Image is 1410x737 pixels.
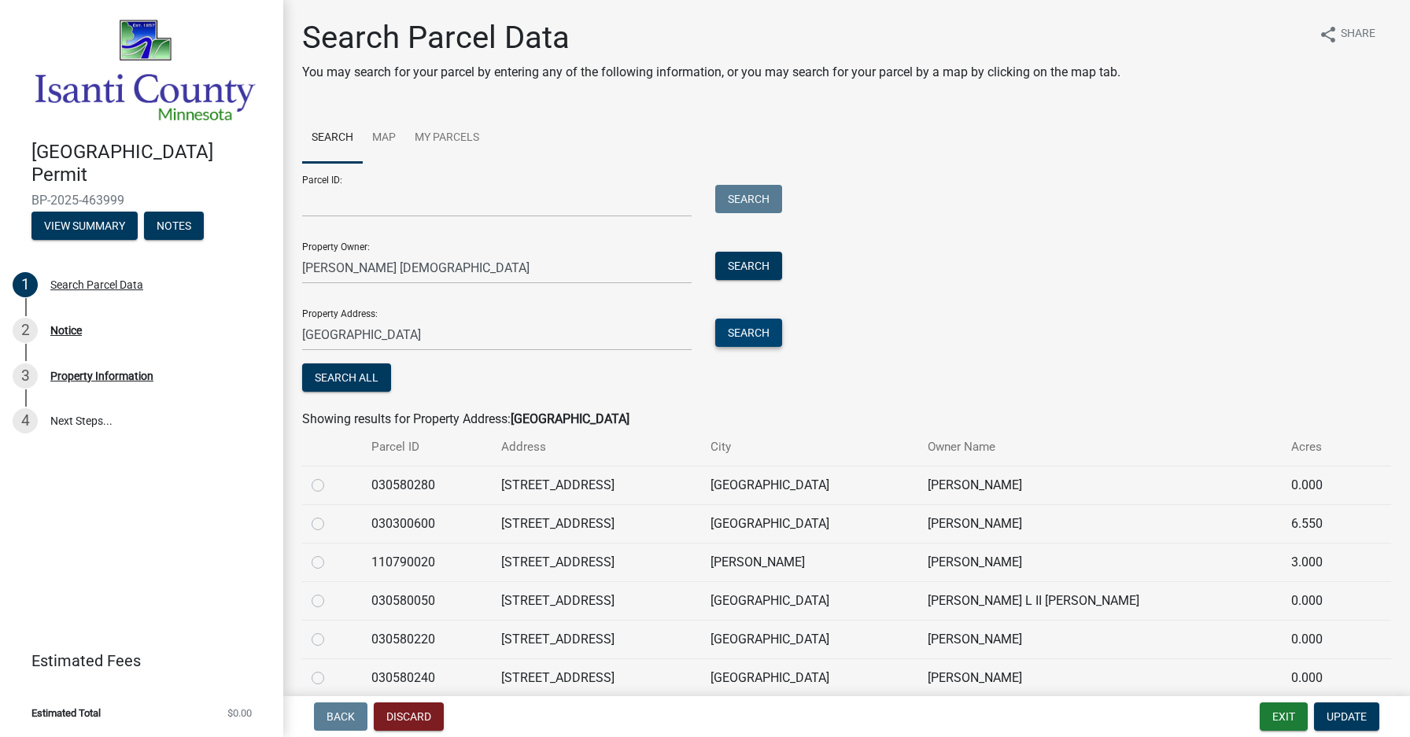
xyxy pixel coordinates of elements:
button: Search [715,319,782,347]
span: Back [327,710,355,723]
button: Search [715,252,782,280]
span: Estimated Total [31,708,101,718]
th: Owner Name [918,429,1282,466]
td: [PERSON_NAME] [918,504,1282,543]
td: [STREET_ADDRESS] [492,581,700,620]
button: Notes [144,212,204,240]
th: Address [492,429,700,466]
td: [GEOGRAPHIC_DATA] [701,504,918,543]
td: [PERSON_NAME] [701,543,918,581]
td: [PERSON_NAME] [918,466,1282,504]
div: Search Parcel Data [50,279,143,290]
td: [PERSON_NAME] [918,620,1282,658]
button: Search [715,185,782,213]
strong: [GEOGRAPHIC_DATA] [511,411,629,426]
div: Property Information [50,370,153,381]
td: 110790020 [362,543,493,581]
td: 030300600 [362,504,493,543]
h4: [GEOGRAPHIC_DATA] Permit [31,141,271,186]
span: $0.00 [227,708,252,718]
div: Showing results for Property Address: [302,410,1391,429]
span: Update [1327,710,1367,723]
td: 030580050 [362,581,493,620]
td: 0.000 [1282,581,1361,620]
td: 3.000 [1282,543,1361,581]
td: [STREET_ADDRESS] [492,466,700,504]
td: 0.000 [1282,620,1361,658]
td: [GEOGRAPHIC_DATA] [701,620,918,658]
span: Share [1341,25,1375,44]
button: Update [1314,702,1379,731]
div: Notice [50,325,82,336]
button: Back [314,702,367,731]
img: Isanti County, Minnesota [31,17,258,124]
td: [PERSON_NAME] [918,543,1282,581]
i: share [1319,25,1338,44]
a: My Parcels [405,113,489,164]
button: View Summary [31,212,138,240]
span: BP-2025-463999 [31,193,252,208]
td: [GEOGRAPHIC_DATA] [701,466,918,504]
td: 030580280 [362,466,493,504]
wm-modal-confirm: Notes [144,220,204,233]
td: [GEOGRAPHIC_DATA] [701,581,918,620]
wm-modal-confirm: Summary [31,220,138,233]
td: [PERSON_NAME] L II [PERSON_NAME] [918,581,1282,620]
td: 0.000 [1282,658,1361,697]
td: [STREET_ADDRESS] [492,504,700,543]
td: 0.000 [1282,466,1361,504]
p: You may search for your parcel by entering any of the following information, or you may search fo... [302,63,1120,82]
td: 030580220 [362,620,493,658]
th: Parcel ID [362,429,493,466]
a: Search [302,113,363,164]
a: Estimated Fees [13,645,258,676]
td: [STREET_ADDRESS] [492,543,700,581]
div: 4 [13,408,38,433]
td: 6.550 [1282,504,1361,543]
td: [STREET_ADDRESS] [492,658,700,697]
button: Search All [302,363,391,392]
td: [PERSON_NAME] [918,658,1282,697]
th: City [701,429,918,466]
h1: Search Parcel Data [302,19,1120,57]
div: 1 [13,272,38,297]
button: Discard [374,702,444,731]
div: 2 [13,318,38,343]
td: [GEOGRAPHIC_DATA] [701,658,918,697]
th: Acres [1282,429,1361,466]
td: 030580240 [362,658,493,697]
button: Exit [1260,702,1308,731]
a: Map [363,113,405,164]
div: 3 [13,363,38,389]
button: shareShare [1306,19,1388,50]
td: [STREET_ADDRESS] [492,620,700,658]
